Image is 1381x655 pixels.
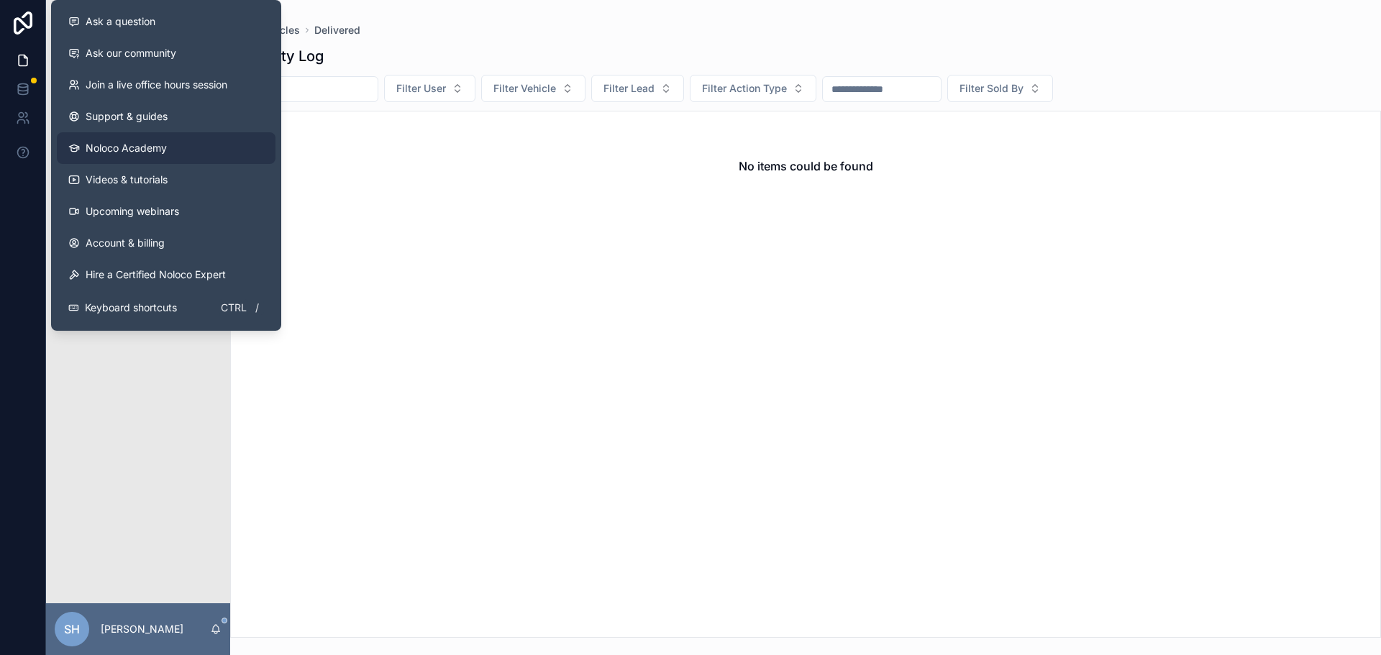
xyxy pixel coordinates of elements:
[603,81,655,96] span: Filter Lead
[57,101,275,132] a: Support & guides
[57,37,275,69] a: Ask our community
[690,75,816,102] button: Select Button
[384,75,475,102] button: Select Button
[57,164,275,196] a: Videos & tutorials
[86,109,168,124] span: Support & guides
[101,622,183,636] p: [PERSON_NAME]
[57,227,275,259] a: Account & billing
[57,196,275,227] a: Upcoming webinars
[64,620,80,638] span: SH
[85,301,177,315] span: Keyboard shortcuts
[591,75,684,102] button: Select Button
[947,75,1053,102] button: Select Button
[86,14,155,29] span: Ask a question
[86,141,167,155] span: Noloco Academy
[396,81,446,96] span: Filter User
[86,267,226,282] span: Hire a Certified Noloco Expert
[86,78,227,92] span: Join a live office hours session
[57,6,275,37] button: Ask a question
[481,75,585,102] button: Select Button
[86,204,179,219] span: Upcoming webinars
[702,81,787,96] span: Filter Action Type
[86,236,165,250] span: Account & billing
[219,299,248,316] span: Ctrl
[493,81,556,96] span: Filter Vehicle
[46,58,230,256] div: scrollable content
[314,23,360,37] a: Delivered
[739,157,873,175] h2: No items could be found
[57,69,275,101] a: Join a live office hours session
[57,290,275,325] button: Keyboard shortcutsCtrl/
[57,132,275,164] a: Noloco Academy
[960,81,1024,96] span: Filter Sold By
[86,173,168,187] span: Videos & tutorials
[57,259,275,290] button: Hire a Certified Noloco Expert
[86,46,176,60] span: Ask our community
[242,46,324,66] h1: Activity Log
[251,302,263,313] span: /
